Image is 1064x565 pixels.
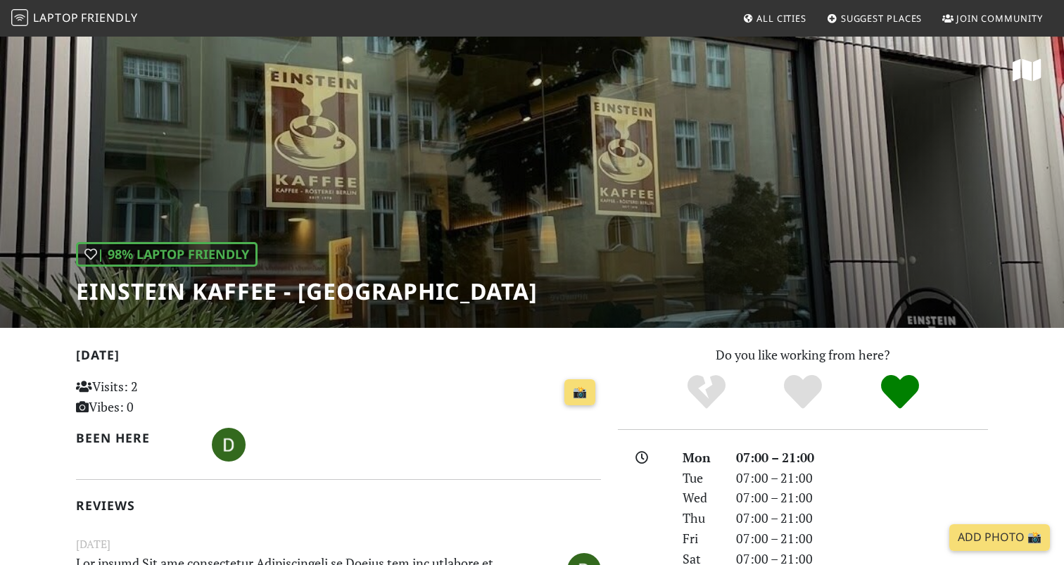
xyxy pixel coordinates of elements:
[564,379,595,406] a: 📸
[841,12,923,25] span: Suggest Places
[212,435,246,452] span: Derjocker1245
[821,6,928,31] a: Suggest Places
[728,488,996,508] div: 07:00 – 21:00
[81,10,137,25] span: Friendly
[728,508,996,528] div: 07:00 – 21:00
[754,373,851,412] div: Yes
[728,468,996,488] div: 07:00 – 21:00
[11,9,28,26] img: LaptopFriendly
[674,528,728,549] div: Fri
[618,345,988,365] p: Do you like working from here?
[674,468,728,488] div: Tue
[737,6,812,31] a: All Cities
[937,6,1049,31] a: Join Community
[658,373,755,412] div: No
[76,376,240,417] p: Visits: 2 Vibes: 0
[76,498,601,513] h2: Reviews
[674,488,728,508] div: Wed
[11,6,138,31] a: LaptopFriendly LaptopFriendly
[949,524,1050,551] a: Add Photo 📸
[212,428,246,462] img: 6703-derjocker1245.jpg
[674,508,728,528] div: Thu
[76,348,601,368] h2: [DATE]
[674,447,728,468] div: Mon
[76,278,538,305] h1: Einstein Kaffee - [GEOGRAPHIC_DATA]
[728,447,996,468] div: 07:00 – 21:00
[956,12,1043,25] span: Join Community
[728,528,996,549] div: 07:00 – 21:00
[851,373,949,412] div: Definitely!
[33,10,79,25] span: Laptop
[68,535,609,553] small: [DATE]
[756,12,806,25] span: All Cities
[76,242,258,267] div: | 98% Laptop Friendly
[76,431,195,445] h2: Been here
